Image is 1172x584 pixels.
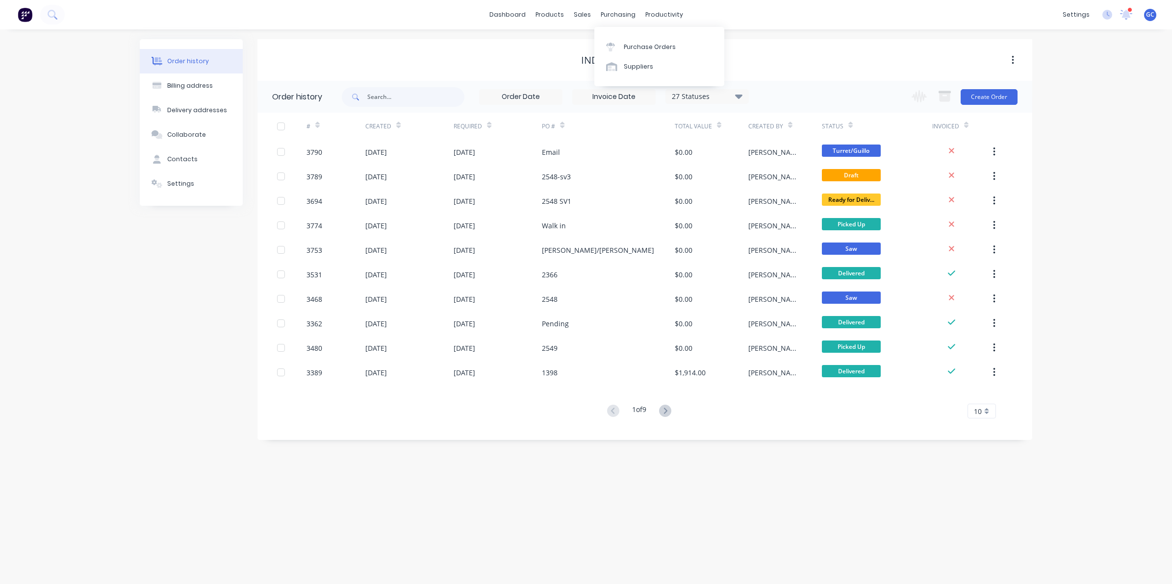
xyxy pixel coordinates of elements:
[140,73,243,98] button: Billing address
[675,171,692,182] div: $0.00
[542,122,555,131] div: PO #
[624,62,653,71] div: Suppliers
[542,269,558,280] div: 2366
[542,113,674,140] div: PO #
[140,147,243,171] button: Contacts
[484,7,531,22] a: dashboard
[748,245,802,255] div: [PERSON_NAME]
[666,91,748,102] div: 27 Statuses
[454,171,475,182] div: [DATE]
[675,318,692,329] div: $0.00
[531,7,569,22] div: products
[542,220,566,231] div: Walk in
[822,341,881,353] span: Picked Up
[454,113,542,140] div: Required
[542,147,560,157] div: Email
[140,49,243,73] button: Order history
[454,147,475,157] div: [DATE]
[306,122,310,131] div: #
[306,318,322,329] div: 3362
[365,343,387,353] div: [DATE]
[140,98,243,122] button: Delivery addresses
[454,269,475,280] div: [DATE]
[569,7,596,22] div: sales
[454,220,475,231] div: [DATE]
[640,7,688,22] div: productivity
[167,57,209,66] div: Order history
[675,147,692,157] div: $0.00
[365,122,391,131] div: Created
[632,404,646,418] div: 1 of 9
[306,220,322,231] div: 3774
[822,267,881,279] span: Delivered
[306,367,322,378] div: 3389
[675,113,748,140] div: Total Value
[932,122,959,131] div: Invoiced
[822,365,881,377] span: Delivered
[748,269,802,280] div: [PERSON_NAME]
[454,122,482,131] div: Required
[542,171,571,182] div: 2548-sv3
[748,343,802,353] div: [PERSON_NAME]
[18,7,32,22] img: Factory
[542,367,558,378] div: 1398
[167,155,198,164] div: Contacts
[367,87,464,107] input: Search...
[748,294,802,304] div: [PERSON_NAME]
[675,245,692,255] div: $0.00
[822,316,881,328] span: Delivered
[365,269,387,280] div: [DATE]
[140,171,243,196] button: Settings
[974,406,982,416] span: 10
[454,245,475,255] div: [DATE]
[365,196,387,206] div: [DATE]
[454,318,475,329] div: [DATE]
[675,196,692,206] div: $0.00
[748,196,802,206] div: [PERSON_NAME]
[140,122,243,147] button: Collaborate
[675,294,692,304] div: $0.00
[581,54,709,66] div: Indetail Projects Pty Ltd
[306,343,322,353] div: 3480
[594,57,724,76] a: Suppliers
[624,43,676,51] div: Purchase Orders
[306,147,322,157] div: 3790
[306,245,322,255] div: 3753
[542,294,558,304] div: 2548
[573,90,655,104] input: Invoice Date
[822,113,932,140] div: Status
[454,367,475,378] div: [DATE]
[675,343,692,353] div: $0.00
[1058,7,1095,22] div: settings
[365,318,387,329] div: [DATE]
[961,89,1018,105] button: Create Order
[822,292,881,304] span: Saw
[542,196,571,206] div: 2548 SV1
[454,343,475,353] div: [DATE]
[932,113,991,140] div: Invoiced
[748,367,802,378] div: [PERSON_NAME]
[822,122,843,131] div: Status
[167,179,194,188] div: Settings
[542,245,654,255] div: [PERSON_NAME]/[PERSON_NAME]
[822,194,881,206] span: Ready for Deliv...
[365,171,387,182] div: [DATE]
[748,220,802,231] div: [PERSON_NAME]
[306,113,365,140] div: #
[822,145,881,157] span: Turret/Guillo
[306,294,322,304] div: 3468
[675,122,712,131] div: Total Value
[542,318,569,329] div: Pending
[365,294,387,304] div: [DATE]
[454,294,475,304] div: [DATE]
[822,218,881,230] span: Picked Up
[675,269,692,280] div: $0.00
[1146,10,1154,19] span: GC
[365,245,387,255] div: [DATE]
[748,318,802,329] div: [PERSON_NAME]
[480,90,562,104] input: Order Date
[365,113,454,140] div: Created
[596,7,640,22] div: purchasing
[748,122,783,131] div: Created By
[542,343,558,353] div: 2549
